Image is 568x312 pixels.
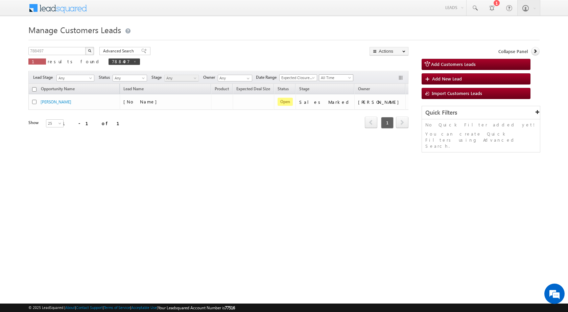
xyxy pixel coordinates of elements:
[299,99,351,105] div: Sales Marked
[28,24,121,35] span: Manage Customers Leads
[274,85,292,94] a: Status
[41,99,71,104] a: [PERSON_NAME]
[28,305,235,311] span: © 2025 LeadSquared | | | | |
[99,74,113,80] span: Status
[381,117,394,128] span: 1
[236,86,270,91] span: Expected Deal Size
[203,74,218,80] span: Owner
[151,74,164,80] span: Stage
[396,117,408,128] a: next
[319,75,351,81] span: All Time
[104,305,130,310] a: Terms of Service
[296,85,313,94] a: Stage
[299,86,309,91] span: Stage
[41,86,75,91] span: Opportunity Name
[165,75,197,81] span: Any
[32,58,43,64] span: 1
[123,99,160,104] span: [No Name]
[425,122,537,128] p: No Quick Filter added yet!
[218,75,252,81] input: Type to Search
[28,120,41,126] div: Show
[243,75,252,82] a: Show All Items
[319,74,353,81] a: All Time
[358,86,370,91] span: Owner
[432,76,462,81] span: Add New Lead
[131,305,157,310] a: Acceptable Use
[280,75,315,81] span: Expected Closure Date
[62,119,127,127] div: 1 - 1 of 1
[38,85,78,94] a: Opportunity Name
[48,58,101,64] span: results found
[279,74,317,81] a: Expected Closure Date
[422,106,540,119] div: Quick Filters
[76,305,103,310] a: Contact Support
[225,305,235,310] span: 77516
[432,90,482,96] span: Import Customers Leads
[46,120,64,126] span: 25
[46,119,64,127] a: 25
[164,75,199,81] a: Any
[498,48,528,54] span: Collapse Panel
[113,75,147,81] a: Any
[33,74,55,80] span: Lead Stage
[233,85,274,94] a: Expected Deal Size
[112,58,130,64] span: 788497
[88,49,91,52] img: Search
[215,86,229,91] span: Product
[158,305,235,310] span: Your Leadsquared Account Number is
[358,99,402,105] div: [PERSON_NAME]
[425,131,537,149] p: You can create Quick Filters using Advanced Search.
[65,305,75,310] a: About
[278,98,293,106] span: Open
[406,85,426,94] span: Actions
[103,48,136,54] span: Advanced Search
[256,74,279,80] span: Date Range
[370,47,408,55] button: Actions
[56,75,94,81] a: Any
[431,61,476,67] span: Add Customers Leads
[32,87,37,92] input: Check all records
[365,117,377,128] a: prev
[113,75,145,81] span: Any
[120,85,147,94] span: Lead Name
[57,75,92,81] span: Any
